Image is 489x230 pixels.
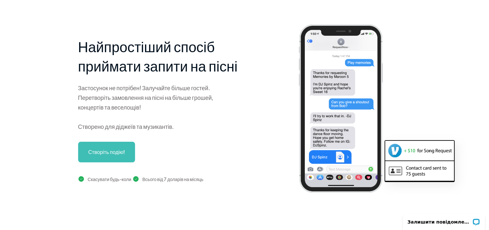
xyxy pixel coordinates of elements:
[78,37,238,75] font: Найпростіший спосіб приймати запити на пісні
[78,123,174,130] font: Створено для діджеїв та музикантів.
[133,176,139,182] img: зелена галочка
[78,142,135,162] a: Створіть подію!
[88,149,125,155] font: Створіть подію!
[78,176,84,182] img: зелена галочка
[142,176,204,182] font: Всього від 7 доларів на місяць
[385,161,454,180] img: приклад контактної картки
[399,210,489,230] iframe: Віджет чату LiveChat
[78,84,214,111] font: Застосунок не потрібен! Залучайте більше гостей. Перетворіть замовлення на пісні на більше грошей...
[88,176,131,182] font: Скасувати будь-коли
[291,20,400,199] img: скріншот iPhone
[385,141,454,160] img: скріншот Venmo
